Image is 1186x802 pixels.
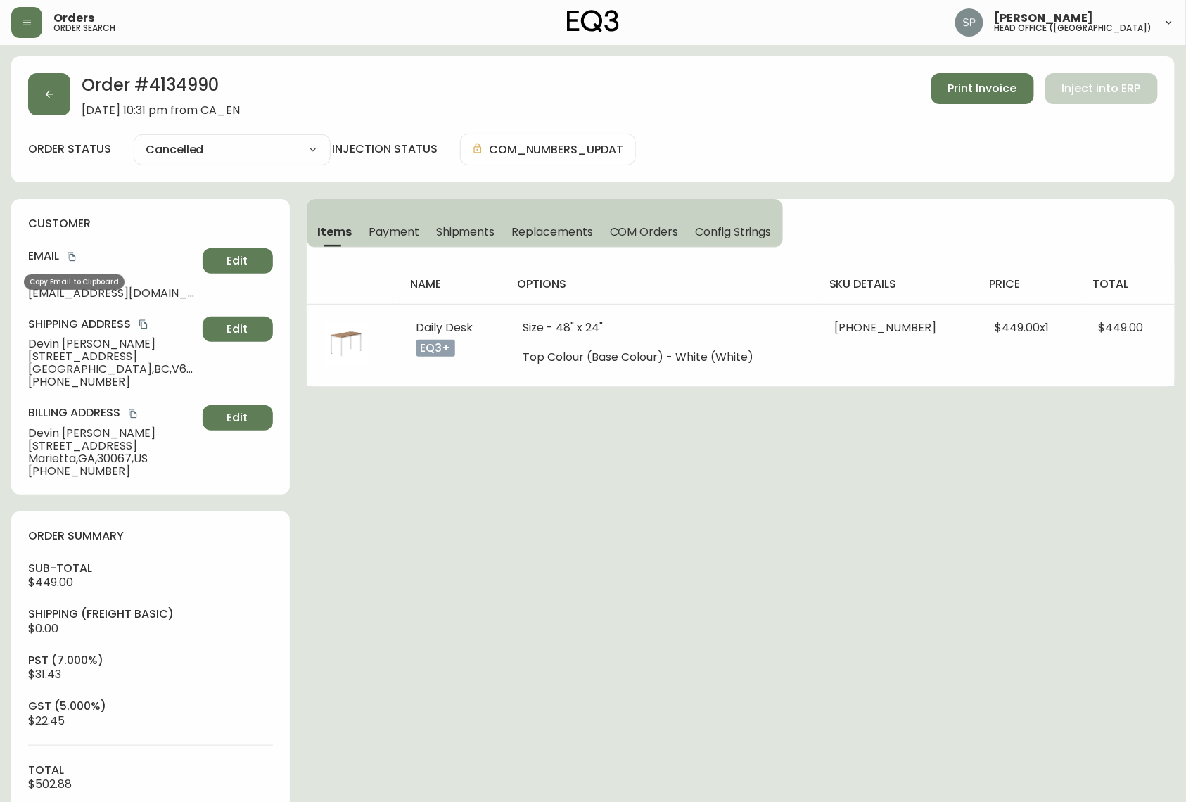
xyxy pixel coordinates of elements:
span: Devin [PERSON_NAME] [28,338,197,350]
span: Payment [369,224,419,239]
span: [DATE] 10:31 pm from CA_EN [82,104,240,117]
h4: injection status [332,141,438,157]
span: $0.00 [28,620,58,637]
span: [PHONE_NUMBER] [28,465,197,478]
span: Print Invoice [948,81,1017,96]
h4: gst (5.000%) [28,699,273,714]
span: COM Orders [610,224,679,239]
h4: price [990,276,1071,292]
h5: head office ([GEOGRAPHIC_DATA]) [995,24,1152,32]
img: logo [567,10,619,32]
h4: name [411,276,495,292]
button: Edit [203,248,273,274]
h4: total [28,763,273,778]
h4: Shipping Address [28,317,197,332]
h5: order search [53,24,115,32]
button: Print Invoice [931,73,1034,104]
h4: pst (7.000%) [28,653,273,668]
span: [PERSON_NAME] [995,13,1094,24]
span: $449.00 [28,574,73,590]
img: 0cb179e7bf3690758a1aaa5f0aafa0b4 [955,8,983,37]
span: $22.45 [28,713,65,729]
span: [STREET_ADDRESS] [28,350,197,363]
span: Replacements [511,224,592,239]
span: Edit [227,322,248,337]
span: [EMAIL_ADDRESS][DOMAIN_NAME] [28,287,197,300]
h4: Shipping ( Freight Basic ) [28,606,273,622]
span: Shipments [436,224,495,239]
button: Edit [203,317,273,342]
li: Top Colour (Base Colour) - White (White) [523,351,801,364]
p: eq3+ [416,340,455,357]
span: $449.00 x 1 [995,319,1050,336]
span: [PHONE_NUMBER] [835,319,937,336]
button: copy [65,250,79,264]
h4: sub-total [28,561,273,576]
h4: Billing Address [28,405,197,421]
span: Items [318,224,352,239]
span: Orders [53,13,94,24]
h4: customer [28,216,273,231]
button: Edit [203,405,273,431]
span: Config Strings [695,224,771,239]
h4: Email [28,248,197,264]
img: fef183a0-2415-4cf7-b60b-aabb4fc840d2Optional[branch-walnut-veneer-daily-office-desk].jpg [324,322,369,367]
h4: sku details [829,276,967,292]
span: [GEOGRAPHIC_DATA] , BC , V6S 1J8 , CA [28,363,197,376]
span: Edit [227,253,248,269]
h4: options [518,276,807,292]
span: Edit [227,410,248,426]
span: $31.43 [28,666,61,682]
h2: Order # 4134990 [82,73,240,104]
span: [PHONE_NUMBER] [28,376,197,388]
span: $449.00 [1099,319,1144,336]
li: Size - 48" x 24" [523,322,801,334]
span: $502.88 [28,776,72,792]
span: Daily Desk [416,319,473,336]
h4: total [1093,276,1163,292]
label: order status [28,141,111,157]
h4: order summary [28,528,273,544]
span: [STREET_ADDRESS] [28,440,197,452]
button: copy [136,317,151,331]
span: Devin [PERSON_NAME] [28,427,197,440]
span: Marietta , GA , 30067 , US [28,452,197,465]
button: copy [126,407,140,421]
